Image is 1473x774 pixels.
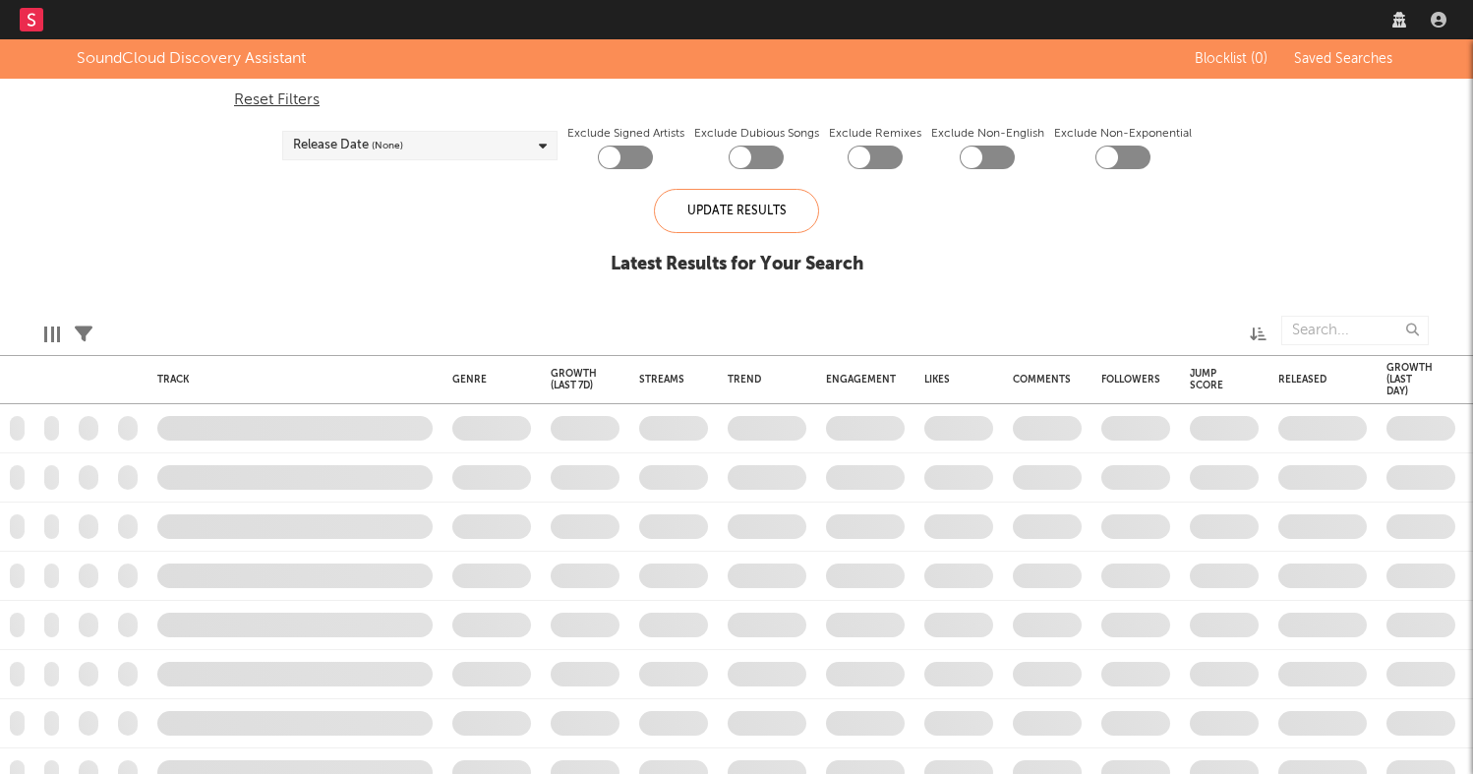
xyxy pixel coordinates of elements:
[654,189,819,233] div: Update Results
[931,122,1044,146] label: Exclude Non-English
[567,122,684,146] label: Exclude Signed Artists
[924,374,964,386] div: Likes
[1281,316,1429,345] input: Search...
[1251,52,1267,66] span: ( 0 )
[452,374,501,386] div: Genre
[826,374,896,386] div: Engagement
[372,134,403,157] span: (None)
[1288,51,1396,67] button: Saved Searches
[611,253,863,276] div: Latest Results for Your Search
[728,374,796,386] div: Trend
[1054,122,1192,146] label: Exclude Non-Exponential
[157,374,423,386] div: Track
[1294,52,1396,66] span: Saved Searches
[75,306,92,363] div: Filters
[1013,374,1071,386] div: Comments
[1190,368,1229,391] div: Jump Score
[234,89,1239,112] div: Reset Filters
[829,122,921,146] label: Exclude Remixes
[1101,374,1160,386] div: Followers
[551,368,597,391] div: Growth (last 7d)
[77,47,306,71] div: SoundCloud Discovery Assistant
[639,374,684,386] div: Streams
[44,306,60,363] div: Edit Columns
[1386,362,1433,397] div: Growth (last day)
[1278,374,1337,386] div: Released
[293,134,403,157] div: Release Date
[694,122,819,146] label: Exclude Dubious Songs
[1195,52,1267,66] span: Blocklist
